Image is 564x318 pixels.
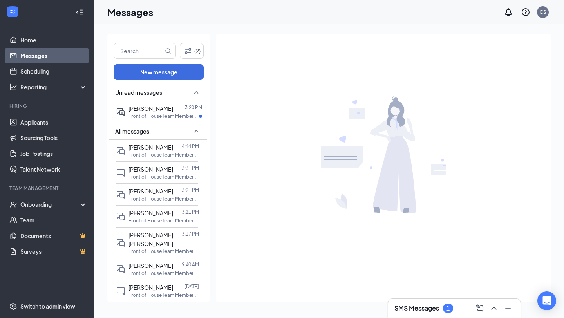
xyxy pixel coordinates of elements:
span: [PERSON_NAME] [128,105,173,112]
span: [PERSON_NAME] [128,188,173,195]
p: Front of House Team Member at [GEOGRAPHIC_DATA] [128,248,199,255]
a: Home [20,32,87,48]
p: Front of House Team Member at [GEOGRAPHIC_DATA] [128,113,199,119]
svg: SmallChevronUp [192,126,201,136]
div: Switch to admin view [20,302,75,310]
p: 9:40 AM [182,261,199,268]
svg: ChevronUp [489,304,499,313]
p: 3:31 PM [182,165,199,172]
svg: Filter [183,46,193,56]
a: Team [20,212,87,228]
span: [PERSON_NAME] [128,144,173,151]
svg: ComposeMessage [475,304,484,313]
span: [PERSON_NAME] [128,262,173,269]
a: Scheduling [20,63,87,79]
svg: QuestionInfo [521,7,530,17]
span: [PERSON_NAME] [128,210,173,217]
span: [PERSON_NAME] [PERSON_NAME] [128,231,173,247]
svg: ChatInactive [116,286,125,296]
button: ComposeMessage [474,302,486,314]
p: 4:44 PM [182,143,199,150]
svg: DoubleChat [116,190,125,199]
a: Applicants [20,114,87,130]
a: Sourcing Tools [20,130,87,146]
a: Messages [20,48,87,63]
span: All messages [115,127,149,135]
a: Talent Network [20,161,87,177]
div: 1 [446,305,450,312]
p: Front of House Team Member at [GEOGRAPHIC_DATA] [128,217,199,224]
button: Minimize [502,302,514,314]
div: Onboarding [20,201,81,208]
svg: Collapse [76,8,83,16]
h1: Messages [107,5,153,19]
svg: MagnifyingGlass [165,48,171,54]
p: 3:17 PM [182,231,199,237]
svg: SmallChevronUp [192,88,201,97]
div: Reporting [20,83,88,91]
svg: WorkstreamLogo [9,8,16,16]
p: Front of House Team Member at [GEOGRAPHIC_DATA] [128,152,199,158]
p: Front of House Team Member at [GEOGRAPHIC_DATA] [128,292,199,298]
svg: DoubleChat [116,212,125,221]
svg: Analysis [9,83,17,91]
svg: ChatInactive [116,168,125,177]
div: Team Management [9,185,86,192]
input: Search [114,43,163,58]
svg: Settings [9,302,17,310]
svg: ActiveDoubleChat [116,107,125,117]
a: DocumentsCrown [20,228,87,244]
p: [DATE] [184,283,199,290]
svg: DoubleChat [116,146,125,155]
span: [PERSON_NAME] [128,166,173,173]
button: Filter (2) [180,43,204,59]
p: 3:21 PM [182,187,199,193]
span: [PERSON_NAME] [128,284,173,291]
p: Front of House Team Member at [GEOGRAPHIC_DATA] [128,195,199,202]
svg: UserCheck [9,201,17,208]
button: New message [114,64,204,80]
button: ChevronUp [488,302,500,314]
svg: Minimize [503,304,513,313]
div: Open Intercom Messenger [537,291,556,310]
span: Unread messages [115,89,162,96]
svg: DoubleChat [116,264,125,274]
h3: SMS Messages [394,304,439,313]
p: Front of House Team Member at [GEOGRAPHIC_DATA] [128,270,199,276]
p: 3:20 PM [185,104,202,111]
svg: DoubleChat [116,238,125,248]
p: 3:21 PM [182,209,199,215]
a: Job Postings [20,146,87,161]
div: CS [540,9,546,15]
p: Front of House Team Member at [GEOGRAPHIC_DATA] [128,173,199,180]
svg: Notifications [504,7,513,17]
a: SurveysCrown [20,244,87,259]
div: Hiring [9,103,86,109]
